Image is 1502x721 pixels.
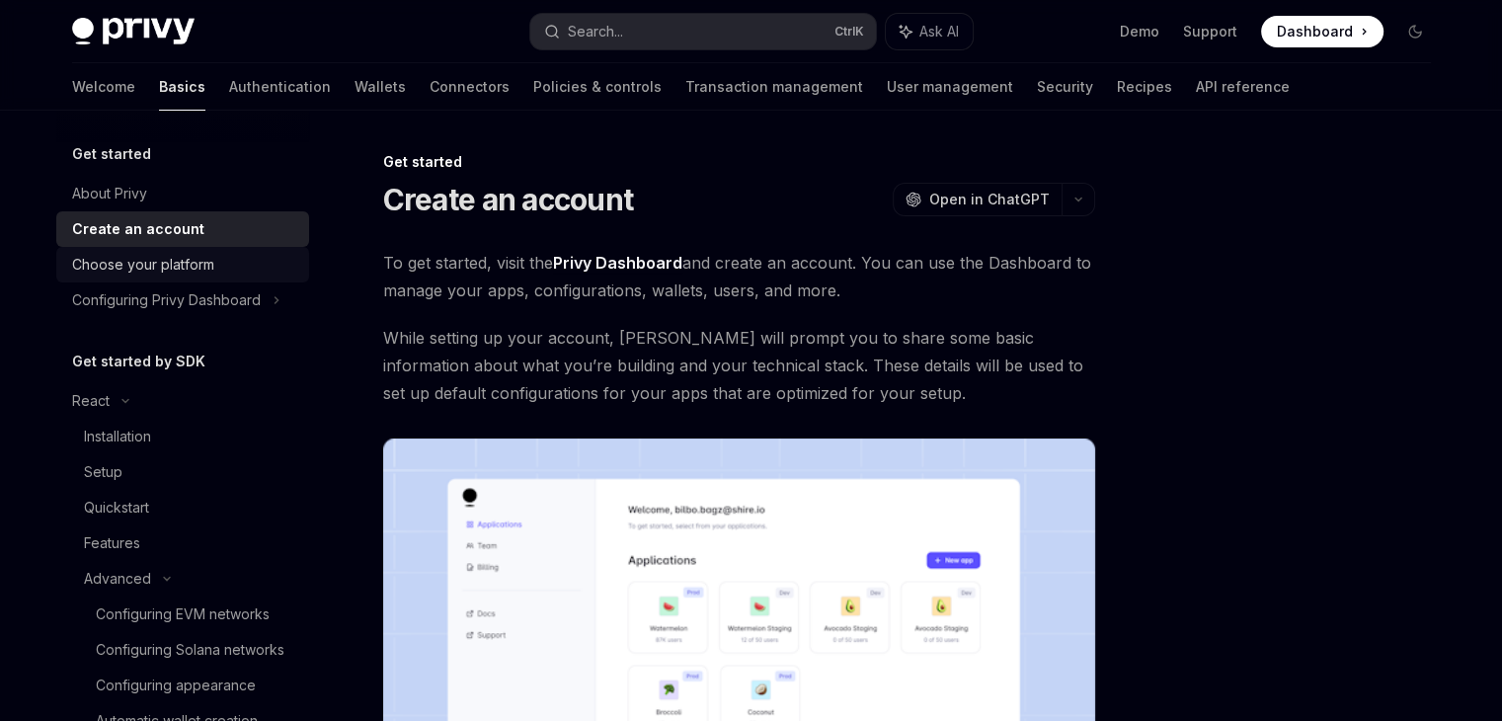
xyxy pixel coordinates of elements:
a: User management [887,63,1013,111]
span: To get started, visit the and create an account. You can use the Dashboard to manage your apps, c... [383,249,1095,304]
h1: Create an account [383,182,633,217]
a: Policies & controls [533,63,662,111]
a: Configuring EVM networks [56,597,309,632]
div: Configuring Privy Dashboard [72,288,261,312]
a: Security [1037,63,1093,111]
a: Quickstart [56,490,309,525]
a: Support [1183,22,1237,41]
a: Choose your platform [56,247,309,282]
a: Demo [1120,22,1159,41]
a: Basics [159,63,205,111]
a: API reference [1196,63,1290,111]
a: Wallets [355,63,406,111]
a: Create an account [56,211,309,247]
span: Ctrl K [834,24,864,40]
div: Search... [568,20,623,43]
span: While setting up your account, [PERSON_NAME] will prompt you to share some basic information abou... [383,324,1095,407]
button: Open in ChatGPT [893,183,1062,216]
a: Dashboard [1261,16,1383,47]
div: Installation [84,425,151,448]
a: Recipes [1117,63,1172,111]
a: Authentication [229,63,331,111]
a: Configuring appearance [56,668,309,703]
div: Advanced [84,567,151,591]
div: Setup [84,460,122,484]
a: Features [56,525,309,561]
button: Search...CtrlK [530,14,876,49]
a: Privy Dashboard [553,253,682,274]
a: Setup [56,454,309,490]
h5: Get started by SDK [72,350,205,373]
div: Configuring EVM networks [96,602,270,626]
div: Quickstart [84,496,149,520]
button: Ask AI [886,14,973,49]
a: Transaction management [685,63,863,111]
div: React [72,389,110,413]
img: dark logo [72,18,195,45]
div: About Privy [72,182,147,205]
a: Configuring Solana networks [56,632,309,668]
a: Connectors [430,63,510,111]
a: Welcome [72,63,135,111]
span: Dashboard [1277,22,1353,41]
span: Ask AI [919,22,959,41]
div: Get started [383,152,1095,172]
button: Toggle dark mode [1399,16,1431,47]
div: Choose your platform [72,253,214,277]
div: Configuring Solana networks [96,638,284,662]
h5: Get started [72,142,151,166]
a: About Privy [56,176,309,211]
div: Features [84,531,140,555]
div: Configuring appearance [96,674,256,697]
span: Open in ChatGPT [929,190,1050,209]
a: Installation [56,419,309,454]
div: Create an account [72,217,204,241]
